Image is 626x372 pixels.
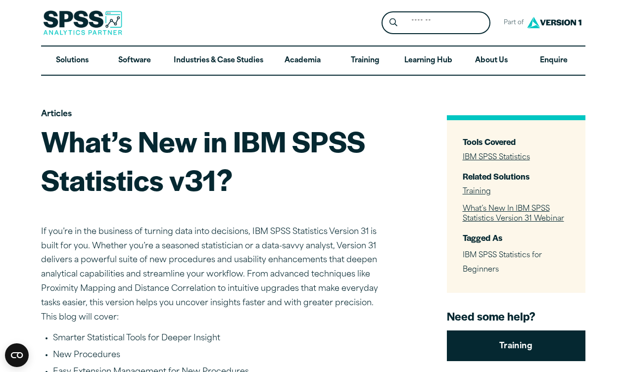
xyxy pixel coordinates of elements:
[41,46,585,75] nav: Desktop version of site main menu
[271,46,334,75] a: Academia
[463,232,570,243] h3: Tagged As
[384,14,402,32] button: Search magnifying glass icon
[396,46,460,75] a: Learning Hub
[5,343,29,367] button: Open CMP widget
[498,16,525,30] span: Part of
[166,46,271,75] a: Industries & Case Studies
[53,349,387,362] li: New Procedures
[463,188,491,195] a: Training
[41,46,103,75] a: Solutions
[103,46,166,75] a: Software
[447,309,585,324] h4: Need some help?
[463,136,570,147] h3: Tools Covered
[463,154,530,161] a: IBM SPSS Statistics
[463,252,542,274] span: IBM SPSS Statistics for Beginners
[525,13,584,32] img: Version1 Logo
[463,205,564,223] a: What’s New In IBM SPSS Statistics Version 31 Webinar
[523,46,585,75] a: Enquire
[334,46,396,75] a: Training
[41,107,387,122] p: Articles
[389,18,397,27] svg: Search magnifying glass icon
[382,11,490,35] form: Site Header Search Form
[43,10,122,35] img: SPSS Analytics Partner
[460,46,523,75] a: About Us
[41,225,387,325] p: If you’re in the business of turning data into decisions, IBM SPSS Statistics Version 31 is built...
[463,171,570,182] h3: Related Solutions
[41,122,387,198] h1: What’s New in IBM SPSS Statistics v31?
[447,330,585,361] a: Training
[53,332,387,345] li: Smarter Statistical Tools for Deeper Insight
